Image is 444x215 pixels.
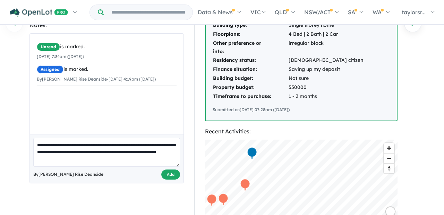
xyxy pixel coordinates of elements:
[384,163,394,173] button: Reset bearing to north
[205,127,398,136] div: Recent Activities:
[37,65,177,74] div: is marked.
[288,83,376,92] td: 550000
[384,153,394,163] button: Zoom out
[207,194,217,207] div: Map marker
[213,30,288,39] td: Floorplans:
[37,54,84,59] small: [DATE] 7:34am ([DATE])
[213,21,288,30] td: Building type:
[213,39,288,56] td: Other preference or info:
[213,92,288,101] td: Timeframe to purchase:
[161,169,180,180] button: Add
[288,74,376,83] td: Not sure
[288,92,376,101] td: 1 - 3 months
[288,30,376,39] td: 4 Bed | 2 Bath | 2 Car
[10,8,68,17] img: Openlot PRO Logo White
[213,106,390,113] div: Submitted on [DATE] 07:28am ([DATE])
[218,193,229,206] div: Map marker
[240,179,250,191] div: Map marker
[288,21,376,30] td: Single storey home
[288,56,376,65] td: [DEMOGRAPHIC_DATA] citizen
[288,65,376,74] td: Saving up my deposit
[37,43,177,51] div: is marked.
[213,65,288,74] td: Finance situation:
[37,65,63,74] span: Assigned
[105,5,191,20] input: Try estate name, suburb, builder or developer
[247,147,257,160] div: Map marker
[29,20,184,30] div: Notes:
[384,143,394,153] button: Zoom in
[288,39,376,56] td: irregular block
[213,56,288,65] td: Residency status:
[213,74,288,83] td: Building budget:
[37,76,156,82] small: By [PERSON_NAME] Rise Deanside - [DATE] 4:19pm ([DATE])
[213,83,288,92] td: Property budget:
[33,171,103,178] span: By [PERSON_NAME] Rise Deanside
[37,43,60,51] span: Unread
[402,9,426,16] span: taylorsr...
